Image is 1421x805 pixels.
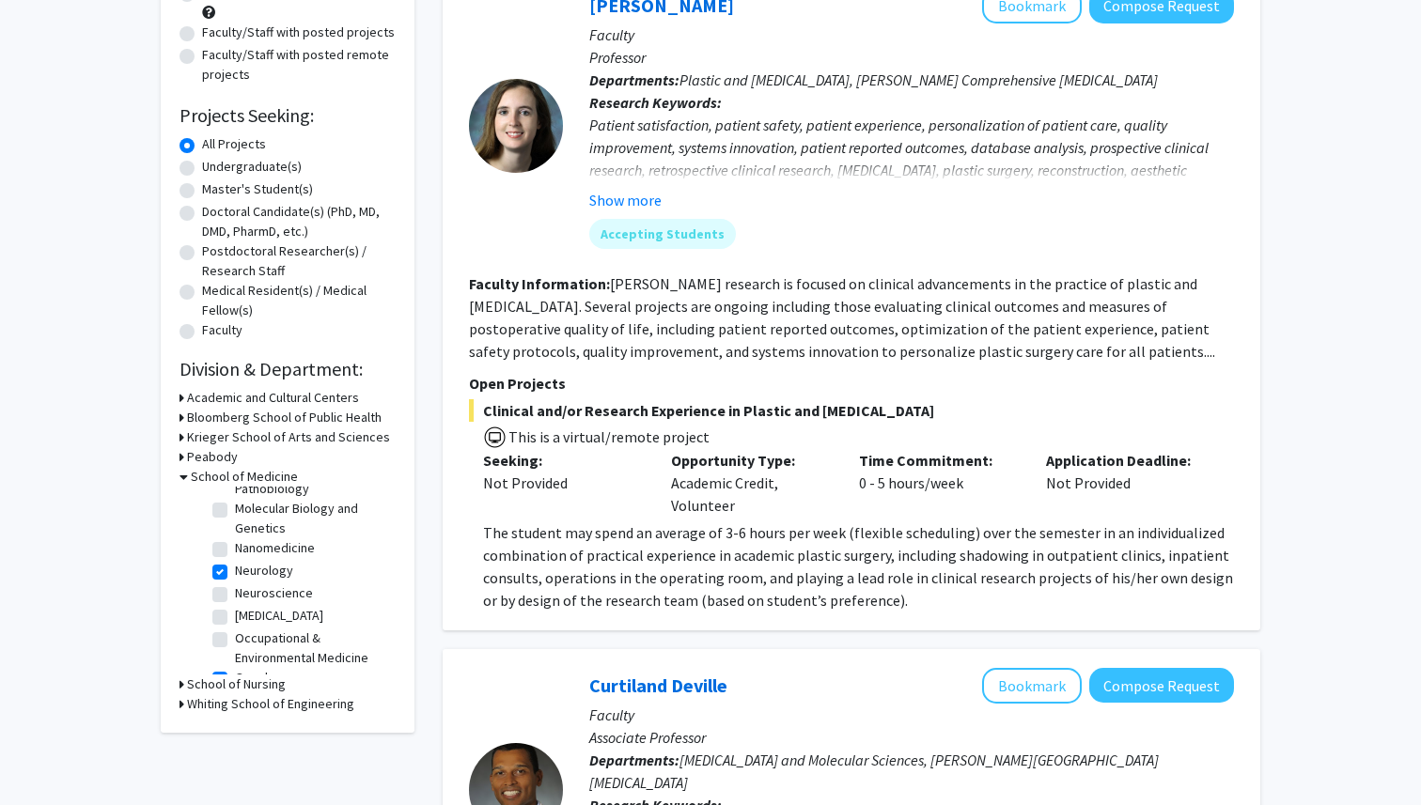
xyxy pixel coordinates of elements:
h3: Peabody [187,447,238,467]
label: Nanomedicine [235,538,315,558]
span: This is a virtual/remote project [507,427,710,446]
p: Faculty [589,23,1234,46]
label: Medical Resident(s) / Medical Fellow(s) [202,281,396,320]
p: Associate Professor [589,726,1234,749]
b: Research Keywords: [589,93,722,112]
p: Open Projects [469,372,1234,395]
label: Oncology [235,668,289,688]
label: Faculty/Staff with posted remote projects [202,45,396,85]
a: Curtiland Deville [589,673,727,697]
label: Molecular Biology and Genetics [235,499,391,538]
div: 0 - 5 hours/week [845,449,1033,517]
span: [MEDICAL_DATA] and Molecular Sciences, [PERSON_NAME][GEOGRAPHIC_DATA][MEDICAL_DATA] [589,751,1159,792]
p: Professor [589,46,1234,69]
div: Patient satisfaction, patient safety, patient experience, personalization of patient care, qualit... [589,114,1234,226]
b: Departments: [589,70,679,89]
label: All Projects [202,134,266,154]
div: Not Provided [483,472,643,494]
p: Faculty [589,704,1234,726]
h3: School of Nursing [187,674,286,694]
b: Departments: [589,751,679,769]
h2: Projects Seeking: [180,104,396,127]
h3: Academic and Cultural Centers [187,388,359,408]
p: Opportunity Type: [671,449,831,472]
mat-chip: Accepting Students [589,219,736,249]
p: Seeking: [483,449,643,472]
button: Show more [589,189,662,211]
h3: Whiting School of Engineering [187,694,354,714]
iframe: Chat [14,720,80,791]
button: Compose Request to Curtiland Deville [1089,668,1234,703]
label: Doctoral Candidate(s) (PhD, MD, DMD, PharmD, etc.) [202,202,396,241]
label: [MEDICAL_DATA] [235,606,323,626]
span: The student may spend an average of 3-6 hours per week (flexible scheduling) over the semester in... [483,523,1233,610]
div: Not Provided [1032,449,1220,517]
h2: Division & Department: [180,358,396,380]
h3: School of Medicine [191,467,298,487]
label: Occupational & Environmental Medicine [235,628,391,668]
h3: Bloomberg School of Public Health [187,408,382,427]
span: Clinical and/or Research Experience in Plastic and [MEDICAL_DATA] [469,399,1234,422]
label: Master's Student(s) [202,179,313,199]
label: Undergraduate(s) [202,157,302,177]
p: Application Deadline: [1046,449,1206,472]
fg-read-more: [PERSON_NAME] research is focused on clinical advancements in the practice of plastic and [MEDICA... [469,274,1215,361]
label: Postdoctoral Researcher(s) / Research Staff [202,241,396,281]
b: Faculty Information: [469,274,610,293]
p: Time Commitment: [859,449,1019,472]
div: Academic Credit, Volunteer [657,449,845,517]
span: Plastic and [MEDICAL_DATA], [PERSON_NAME] Comprehensive [MEDICAL_DATA] [679,70,1158,89]
label: Neuroscience [235,583,313,603]
label: Faculty [202,320,242,340]
button: Add Curtiland Deville to Bookmarks [982,668,1082,704]
label: Faculty/Staff with posted projects [202,23,395,42]
label: Neurology [235,561,293,581]
h3: Krieger School of Arts and Sciences [187,427,390,447]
